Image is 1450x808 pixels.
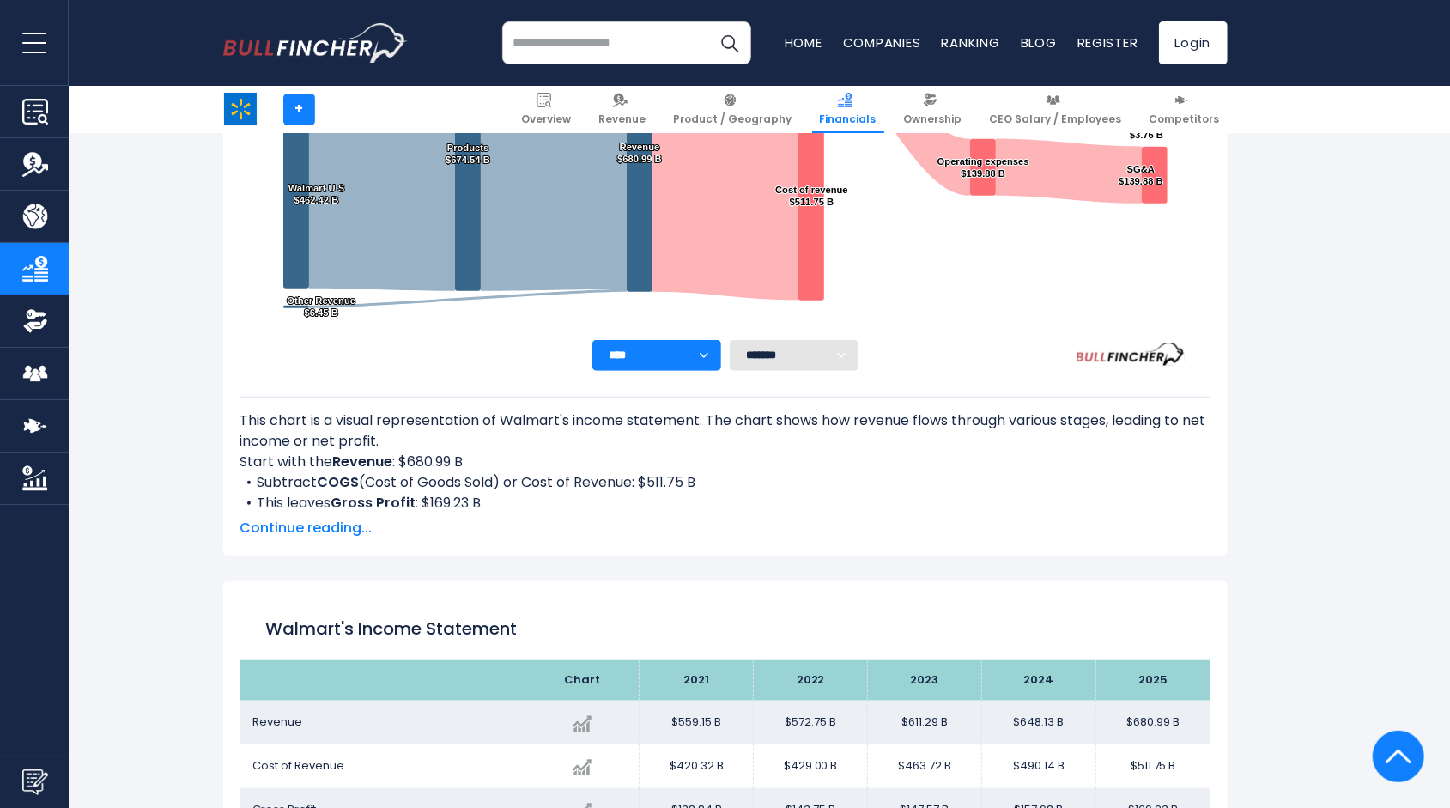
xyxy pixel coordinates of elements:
li: This leaves : $169.23 B [240,493,1210,513]
text: Cost of revenue $511.75 B [775,185,848,207]
a: Ranking [942,33,1000,52]
span: Financials [820,112,877,126]
th: 2022 [754,660,868,701]
b: Revenue [333,452,393,471]
span: Overview [522,112,572,126]
div: This chart is a visual representation of Walmart's income statement. The chart shows how revenue ... [240,410,1210,507]
span: Revenue [599,112,646,126]
a: Register [1077,33,1138,52]
span: Revenue [253,714,303,730]
img: WMT logo [224,93,257,125]
td: $429.00 B [754,744,868,788]
td: $490.14 B [982,744,1096,788]
a: + [283,94,315,125]
td: $648.13 B [982,701,1096,744]
th: 2025 [1096,660,1210,701]
b: COGS [318,472,360,492]
span: Competitors [1150,112,1220,126]
span: Cost of Revenue [253,757,345,774]
span: Product / Geography [674,112,792,126]
span: Ownership [904,112,962,126]
a: Competitors [1142,86,1228,133]
th: 2021 [640,660,754,701]
text: Other Revenue $6.45 B [287,295,355,318]
a: Ownership [896,86,970,133]
a: CEO Salary / Employees [982,86,1130,133]
th: 2024 [982,660,1096,701]
text: Walmart U S $462.42 B [288,183,344,205]
a: Login [1159,21,1228,64]
td: $611.29 B [868,701,982,744]
img: Ownership [22,308,48,334]
a: Companies [843,33,921,52]
td: $680.99 B [1096,701,1210,744]
a: Financials [812,86,884,133]
td: $559.15 B [640,701,754,744]
a: Revenue [592,86,654,133]
th: 2023 [868,660,982,701]
text: Products $674.54 B [446,143,490,165]
text: SG&A $139.88 B [1119,164,1163,186]
b: Gross Profit [331,493,416,513]
a: Home [785,33,822,52]
td: $572.75 B [754,701,868,744]
img: bullfincher logo [223,23,408,63]
text: Revenue $680.99 B [617,142,662,164]
a: Product / Geography [666,86,800,133]
a: Go to homepage [223,23,408,63]
text: Operating expenses $139.88 B [937,156,1028,179]
td: $420.32 B [640,744,754,788]
td: $511.75 B [1096,744,1210,788]
span: CEO Salary / Employees [990,112,1122,126]
span: Continue reading... [240,518,1210,538]
th: Chart [525,660,640,701]
button: Search [708,21,751,64]
td: $463.72 B [868,744,982,788]
li: Subtract (Cost of Goods Sold) or Cost of Revenue: $511.75 B [240,472,1210,493]
h1: Walmart's Income Statement [266,616,1185,641]
a: Overview [514,86,579,133]
a: Blog [1021,33,1057,52]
